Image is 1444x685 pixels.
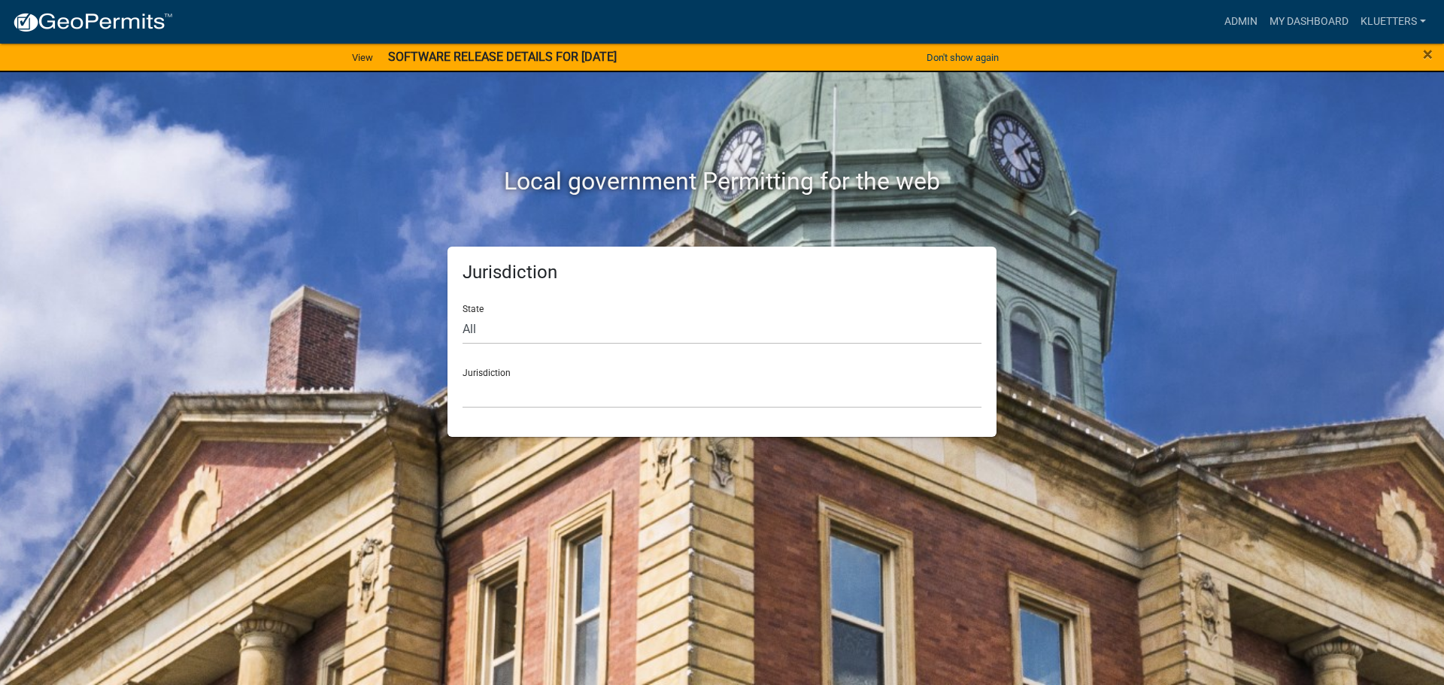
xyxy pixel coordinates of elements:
a: kluetters [1355,8,1432,36]
strong: SOFTWARE RELEASE DETAILS FOR [DATE] [388,50,617,64]
button: Close [1423,45,1433,63]
a: View [346,45,379,70]
a: My Dashboard [1263,8,1355,36]
h5: Jurisdiction [463,262,981,283]
a: Admin [1218,8,1263,36]
h2: Local government Permitting for the web [305,167,1139,195]
span: × [1423,44,1433,65]
button: Don't show again [921,45,1005,70]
